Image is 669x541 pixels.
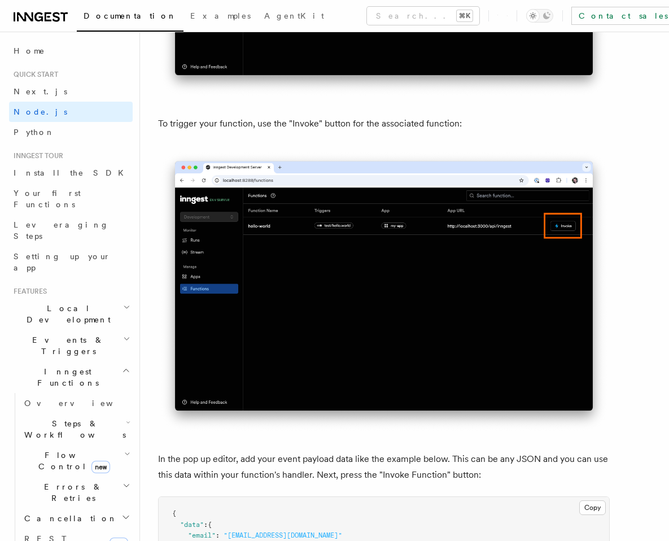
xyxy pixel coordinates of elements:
button: Copy [579,500,606,515]
span: Inngest tour [9,151,63,160]
button: Inngest Functions [9,361,133,393]
span: Features [9,287,47,296]
span: "[EMAIL_ADDRESS][DOMAIN_NAME]" [224,531,342,539]
p: To trigger your function, use the "Invoke" button for the associated function: [158,116,610,132]
a: Overview [20,393,133,413]
button: Events & Triggers [9,330,133,361]
span: Local Development [9,303,123,325]
span: Setting up your app [14,252,111,272]
button: Cancellation [20,508,133,529]
a: Setting up your app [9,246,133,278]
button: Toggle dark mode [526,9,553,23]
span: Cancellation [20,513,117,524]
kbd: ⌘K [457,10,473,21]
a: Next.js [9,81,133,102]
a: Your first Functions [9,183,133,215]
span: AgentKit [264,11,324,20]
button: Flow Controlnew [20,445,133,477]
img: Inngest Dev Server web interface's functions tab with the invoke button highlighted [158,150,610,434]
span: new [91,461,110,473]
span: Install the SDK [14,168,130,177]
a: Examples [183,3,257,30]
span: Flow Control [20,450,124,472]
span: { [208,521,212,529]
button: Search...⌘K [367,7,479,25]
span: "data" [180,521,204,529]
span: : [216,531,220,539]
button: Errors & Retries [20,477,133,508]
a: Documentation [77,3,183,32]
a: Install the SDK [9,163,133,183]
button: Local Development [9,298,133,330]
span: Python [14,128,55,137]
span: Errors & Retries [20,481,123,504]
span: Examples [190,11,251,20]
span: Leveraging Steps [14,220,109,241]
span: Home [14,45,45,56]
span: Next.js [14,87,67,96]
span: Steps & Workflows [20,418,126,440]
span: Inngest Functions [9,366,122,389]
a: AgentKit [257,3,331,30]
p: In the pop up editor, add your event payload data like the example below. This can be any JSON an... [158,451,610,483]
span: Documentation [84,11,177,20]
button: Steps & Workflows [20,413,133,445]
span: Your first Functions [14,189,81,209]
span: Events & Triggers [9,334,123,357]
a: Node.js [9,102,133,122]
span: { [172,509,176,517]
span: Node.js [14,107,67,116]
span: : [204,521,208,529]
span: "email" [188,531,216,539]
a: Python [9,122,133,142]
a: Home [9,41,133,61]
span: Quick start [9,70,58,79]
a: Leveraging Steps [9,215,133,246]
span: Overview [24,399,141,408]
